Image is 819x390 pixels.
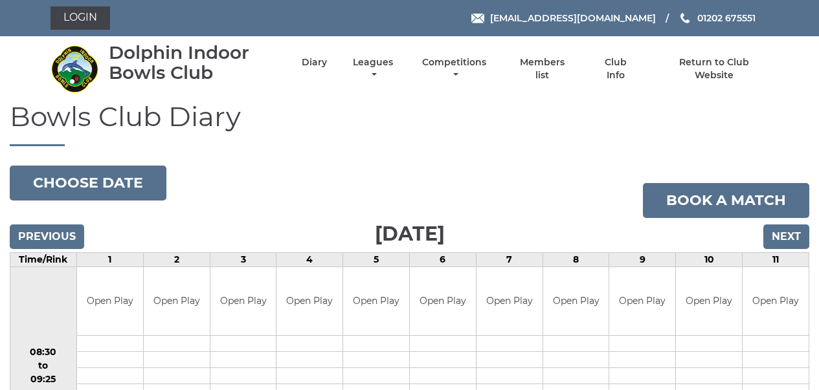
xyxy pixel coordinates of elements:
[543,253,609,267] td: 8
[410,253,477,267] td: 6
[643,183,809,218] a: Book a match
[144,267,210,335] td: Open Play
[343,267,409,335] td: Open Play
[743,267,809,335] td: Open Play
[512,56,572,81] a: Members list
[595,56,637,81] a: Club Info
[10,166,166,200] button: Choose date
[77,267,143,335] td: Open Play
[10,224,84,249] input: Previous
[10,102,809,146] h1: Bowls Club Diary
[109,43,279,83] div: Dolphin Indoor Bowls Club
[143,253,210,267] td: 2
[276,253,343,267] td: 4
[210,253,276,267] td: 3
[50,45,99,93] img: Dolphin Indoor Bowls Club
[210,267,276,335] td: Open Play
[490,12,656,24] span: [EMAIL_ADDRESS][DOMAIN_NAME]
[743,253,809,267] td: 11
[302,56,327,69] a: Diary
[471,11,656,25] a: Email [EMAIL_ADDRESS][DOMAIN_NAME]
[609,267,675,335] td: Open Play
[50,6,110,30] a: Login
[10,253,77,267] td: Time/Rink
[679,11,756,25] a: Phone us 01202 675551
[471,14,484,23] img: Email
[763,224,809,249] input: Next
[609,253,676,267] td: 9
[420,56,490,81] a: Competitions
[410,267,476,335] td: Open Play
[350,56,396,81] a: Leagues
[680,13,690,23] img: Phone us
[543,267,609,335] td: Open Play
[343,253,410,267] td: 5
[477,267,543,335] td: Open Play
[476,253,543,267] td: 7
[276,267,342,335] td: Open Play
[676,253,743,267] td: 10
[697,12,756,24] span: 01202 675551
[76,253,143,267] td: 1
[659,56,769,81] a: Return to Club Website
[676,267,742,335] td: Open Play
